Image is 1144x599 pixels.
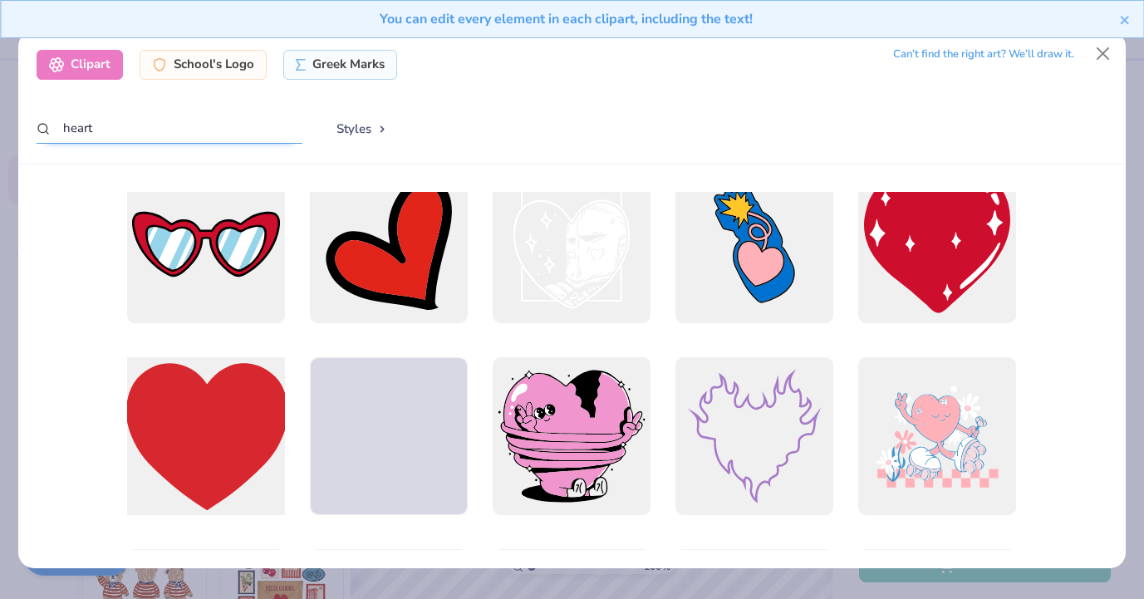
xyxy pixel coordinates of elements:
div: Greek Marks [283,50,397,80]
button: close [1119,9,1131,29]
div: You can edit every element in each clipart, including the text! [13,9,1119,29]
input: Search by name [37,113,302,144]
div: Clipart [37,50,123,80]
div: Can’t find the right art? We’ll draw it. [893,40,1074,69]
div: School's Logo [140,50,267,80]
button: Close [1088,38,1119,70]
button: Styles [319,113,405,145]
